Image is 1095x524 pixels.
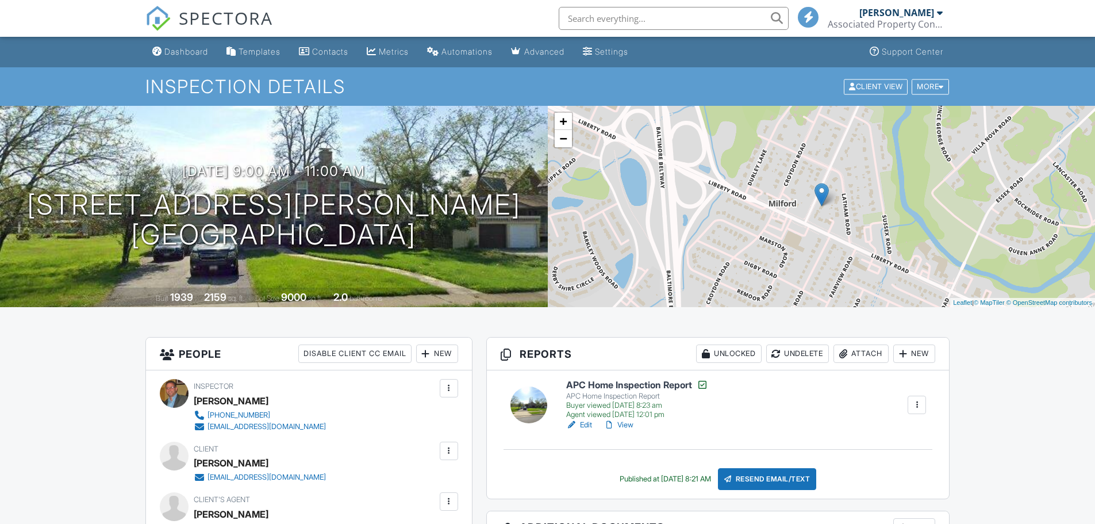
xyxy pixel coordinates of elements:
[844,79,908,94] div: Client View
[893,345,935,363] div: New
[506,41,569,63] a: Advanced
[696,345,762,363] div: Unlocked
[566,379,708,391] h6: APC Home Inspection Report
[566,379,708,419] a: APC Home Inspection Report APC Home Inspection Report Buyer viewed [DATE] 8:23 am Agent viewed [D...
[422,41,497,63] a: Automations (Basic)
[1006,299,1092,306] a: © OpenStreetMap contributors
[204,291,226,303] div: 2159
[416,345,458,363] div: New
[578,41,633,63] a: Settings
[156,294,168,303] span: Built
[566,410,708,419] div: Agent viewed [DATE] 12:01 pm
[487,338,950,370] h3: Reports
[524,47,564,56] div: Advanced
[146,338,472,370] h3: People
[859,7,934,18] div: [PERSON_NAME]
[555,113,572,130] a: Zoom in
[179,6,273,30] span: SPECTORA
[566,419,592,431] a: Edit
[145,77,950,97] h1: Inspection Details
[843,82,910,90] a: Client View
[145,16,273,40] a: SPECTORA
[145,6,171,31] img: The Best Home Inspection Software - Spectora
[228,294,244,303] span: sq. ft.
[222,41,285,63] a: Templates
[194,495,250,504] span: Client's Agent
[281,291,306,303] div: 9000
[865,41,948,63] a: Support Center
[595,47,628,56] div: Settings
[164,47,208,56] div: Dashboard
[833,345,889,363] div: Attach
[766,345,829,363] div: Undelete
[170,291,193,303] div: 1939
[255,294,279,303] span: Lot Size
[882,47,943,56] div: Support Center
[604,419,633,431] a: View
[194,454,268,472] div: [PERSON_NAME]
[620,475,711,484] div: Published at [DATE] 8:21 AM
[555,130,572,147] a: Zoom out
[208,473,326,482] div: [EMAIL_ADDRESS][DOMAIN_NAME]
[182,163,365,179] h3: [DATE] 9:00 am - 11:00 am
[950,298,1095,308] div: |
[828,18,943,30] div: Associated Property Consultants
[308,294,322,303] span: sq.ft.
[194,506,268,523] a: [PERSON_NAME]
[379,47,409,56] div: Metrics
[362,41,413,63] a: Metrics
[953,299,972,306] a: Leaflet
[194,410,326,421] a: [PHONE_NUMBER]
[27,190,521,251] h1: [STREET_ADDRESS][PERSON_NAME] [GEOGRAPHIC_DATA]
[566,392,708,401] div: APC Home Inspection Report
[559,7,789,30] input: Search everything...
[208,422,326,431] div: [EMAIL_ADDRESS][DOMAIN_NAME]
[718,468,817,490] div: Resend Email/Text
[294,41,353,63] a: Contacts
[349,294,382,303] span: bathrooms
[298,345,412,363] div: Disable Client CC Email
[441,47,493,56] div: Automations
[312,47,348,56] div: Contacts
[566,401,708,410] div: Buyer viewed [DATE] 8:23 am
[333,291,348,303] div: 2.0
[194,382,233,391] span: Inspector
[148,41,213,63] a: Dashboard
[974,299,1005,306] a: © MapTiler
[912,79,949,94] div: More
[194,421,326,433] a: [EMAIL_ADDRESS][DOMAIN_NAME]
[194,445,218,453] span: Client
[239,47,281,56] div: Templates
[194,472,326,483] a: [EMAIL_ADDRESS][DOMAIN_NAME]
[194,392,268,410] div: [PERSON_NAME]
[208,411,270,420] div: [PHONE_NUMBER]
